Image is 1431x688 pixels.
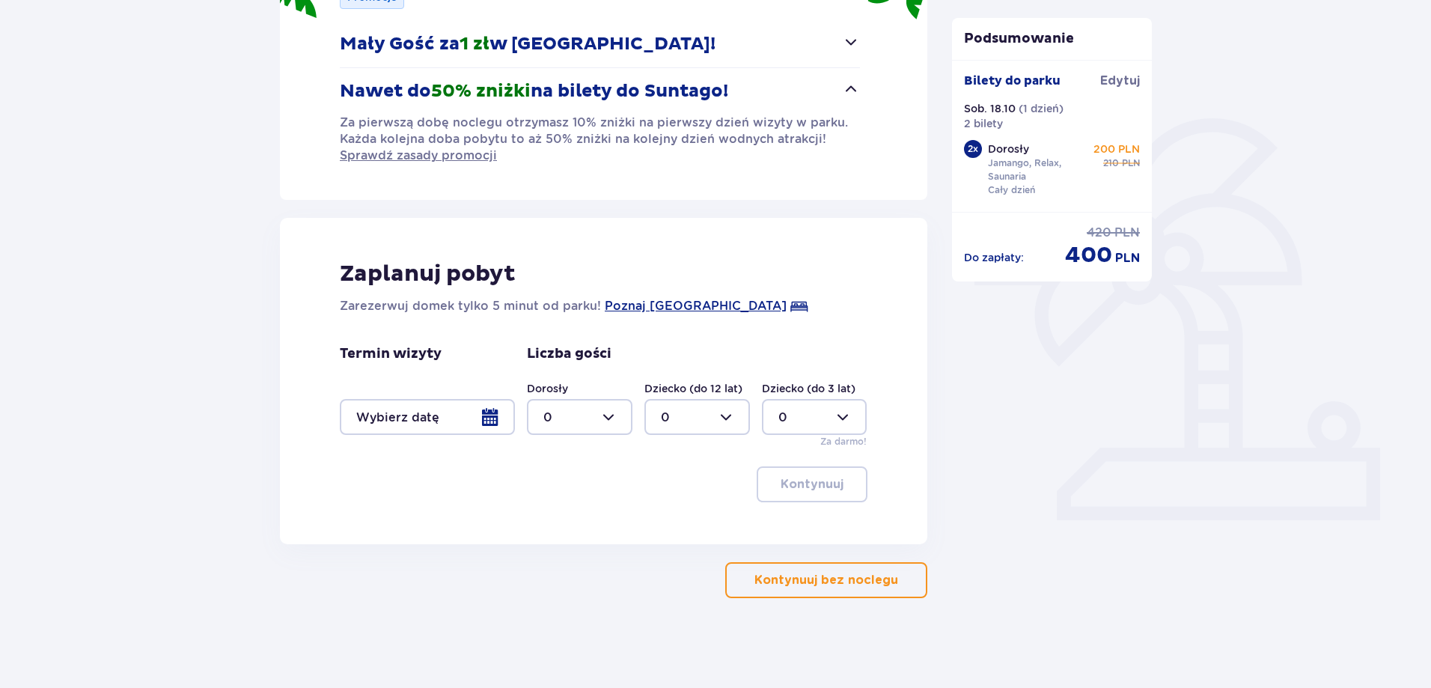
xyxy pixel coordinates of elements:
p: Zarezerwuj domek tylko 5 minut od parku! [340,297,601,315]
span: 1 zł [460,33,489,55]
label: Dziecko (do 3 lat) [762,381,855,396]
span: PLN [1115,250,1140,267]
span: 50% zniżki [431,80,531,103]
span: 400 [1065,241,1112,270]
span: 210 [1103,156,1119,170]
button: Mały Gość za1 złw [GEOGRAPHIC_DATA]! [340,21,860,67]
p: Mały Gość za w [GEOGRAPHIC_DATA]! [340,33,715,55]
span: PLN [1114,225,1140,241]
span: 420 [1087,225,1111,241]
p: 200 PLN [1093,141,1140,156]
p: Kontynuuj [781,476,843,493]
p: Liczba gości [527,345,611,363]
div: Nawet do50% zniżkina bilety do Suntago! [340,115,860,164]
span: Edytuj [1100,73,1140,89]
label: Dorosły [527,381,568,396]
p: Sob. 18.10 [964,101,1016,116]
span: PLN [1122,156,1140,170]
p: ( 1 dzień ) [1019,101,1064,116]
p: Cały dzień [988,183,1035,197]
p: Bilety do parku [964,73,1061,89]
p: Do zapłaty : [964,250,1024,265]
p: 2 bilety [964,116,1003,131]
a: Sprawdź zasady promocji [340,147,497,164]
p: Podsumowanie [952,30,1153,48]
div: 2 x [964,140,982,158]
button: Kontynuuj bez noclegu [725,562,927,598]
p: Za darmo! [820,435,867,448]
a: Poznaj [GEOGRAPHIC_DATA] [605,297,787,315]
p: Za pierwszą dobę noclegu otrzymasz 10% zniżki na pierwszy dzień wizyty w parku. Każda kolejna dob... [340,115,860,164]
p: Jamango, Relax, Saunaria [988,156,1091,183]
p: Zaplanuj pobyt [340,260,516,288]
p: Nawet do na bilety do Suntago! [340,80,728,103]
p: Kontynuuj bez noclegu [754,572,898,588]
p: Termin wizyty [340,345,442,363]
label: Dziecko (do 12 lat) [644,381,742,396]
p: Dorosły [988,141,1029,156]
button: Nawet do50% zniżkina bilety do Suntago! [340,68,860,115]
button: Kontynuuj [757,466,867,502]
